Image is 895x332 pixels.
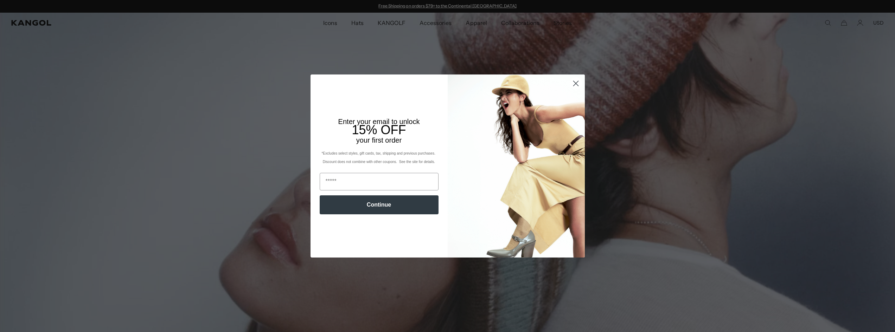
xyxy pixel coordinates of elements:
input: Email [320,173,439,190]
button: Continue [320,195,439,214]
img: 93be19ad-e773-4382-80b9-c9d740c9197f.jpeg [448,74,585,257]
span: *Excludes select styles, gift cards, tax, shipping and previous purchases. Discount does not comb... [321,151,436,164]
span: Enter your email to unlock [338,118,420,125]
span: your first order [356,136,402,144]
button: Close dialog [570,77,582,90]
span: 15% OFF [352,123,406,137]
